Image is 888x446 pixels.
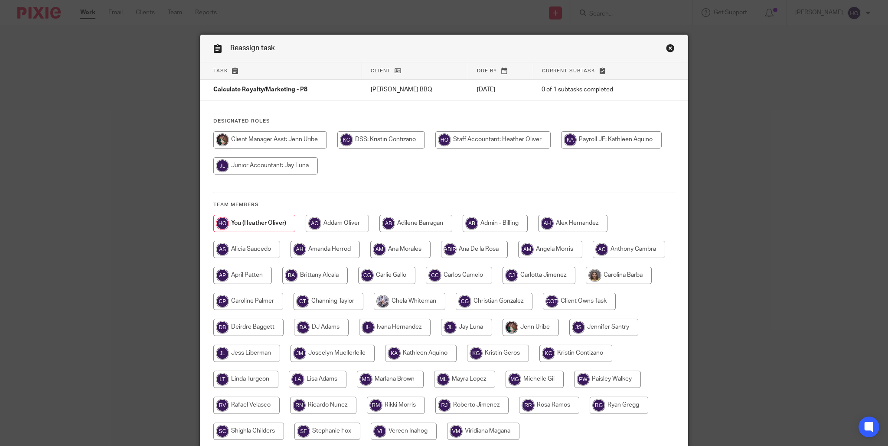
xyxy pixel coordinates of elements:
span: Due by [477,68,497,73]
span: Client [371,68,391,73]
p: [DATE] [477,85,524,94]
span: Current subtask [542,68,595,73]
span: Reassign task [230,45,275,52]
p: [PERSON_NAME] BBQ [371,85,460,94]
td: 0 of 1 subtasks completed [533,80,653,100]
span: Task [213,68,228,73]
span: Calculate Royalty/Marketing - P8 [213,87,307,93]
h4: Team members [213,201,675,208]
h4: Designated Roles [213,118,675,125]
a: Close this dialog window [666,44,675,55]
